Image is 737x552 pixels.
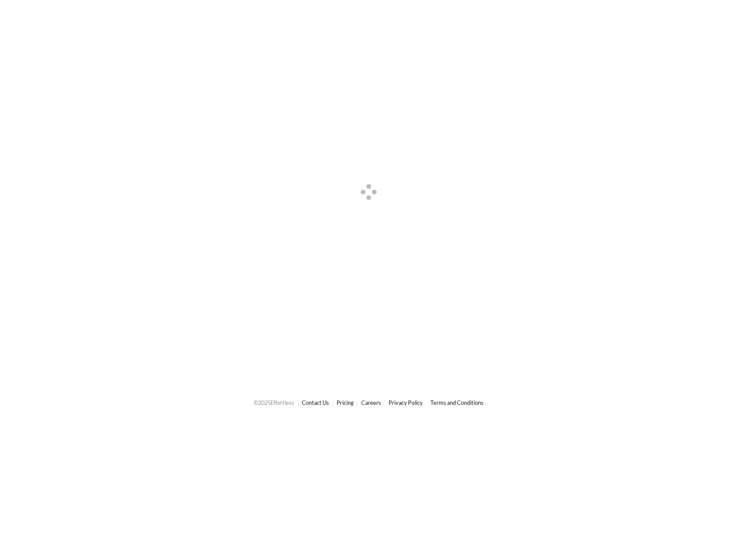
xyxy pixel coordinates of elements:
[337,399,354,406] a: Pricing
[430,399,484,406] a: Terms and Conditions
[254,399,294,406] span: © 2025 Effortless
[389,399,423,406] a: Privacy Policy
[361,399,381,406] a: Careers
[302,399,329,406] a: Contact Us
